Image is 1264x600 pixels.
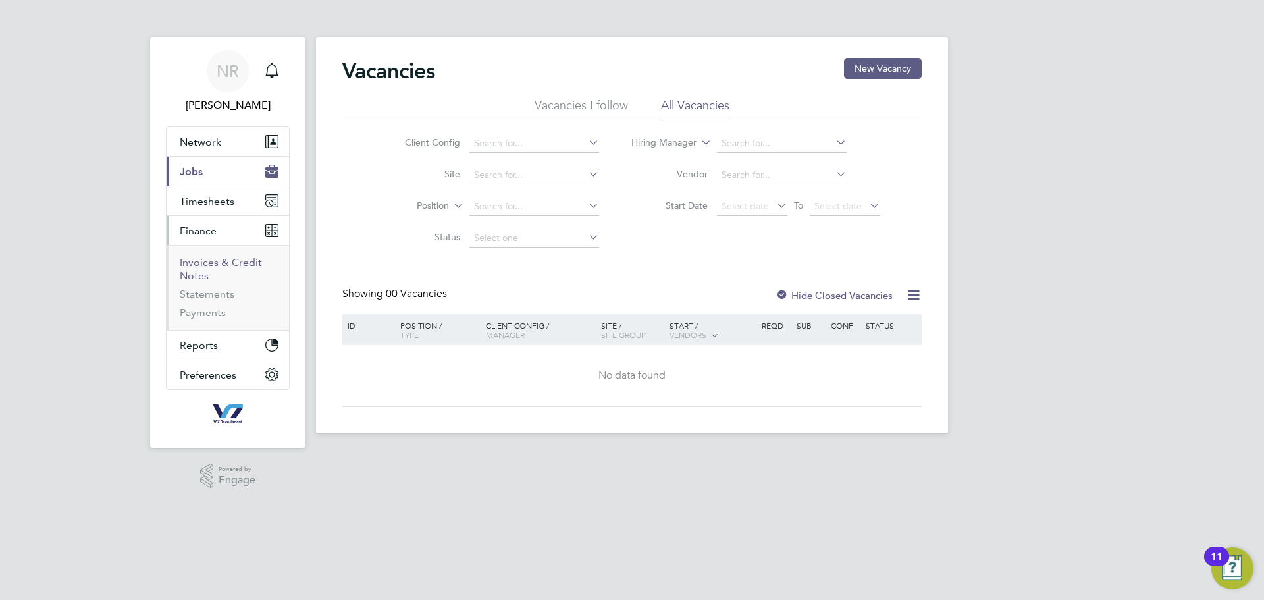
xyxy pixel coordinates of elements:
label: Client Config [384,136,460,148]
a: Invoices & Credit Notes [180,256,262,282]
div: Showing [342,287,450,301]
span: Network [180,136,221,148]
div: 11 [1211,557,1223,574]
li: All Vacancies [661,97,729,121]
button: Reports [167,331,289,360]
span: Engage [219,475,255,486]
div: Site / [598,314,667,346]
input: Search for... [469,166,599,184]
input: Select one [469,229,599,248]
div: Sub [793,314,828,337]
input: Search for... [469,198,599,216]
span: Timesheets [180,195,234,207]
div: Reqd [758,314,793,337]
span: Select date [814,200,862,212]
span: To [790,197,807,214]
span: Preferences [180,369,236,381]
label: Start Date [632,200,708,211]
input: Search for... [469,134,599,153]
h2: Vacancies [342,58,435,84]
div: Client Config / [483,314,598,346]
button: New Vacancy [844,58,922,79]
span: NR [217,63,239,80]
span: Powered by [219,464,255,475]
a: NR[PERSON_NAME] [166,50,290,113]
span: Site Group [601,329,646,340]
div: Position / [390,314,483,346]
span: Vendors [670,329,706,340]
div: No data found [344,369,920,383]
div: ID [344,314,390,337]
li: Vacancies I follow [535,97,628,121]
img: v7recruitment-logo-retina.png [207,403,248,424]
div: Finance [167,245,289,330]
input: Search for... [717,134,847,153]
label: Status [384,231,460,243]
button: Finance [167,216,289,245]
div: Conf [828,314,862,337]
label: Hiring Manager [621,136,697,150]
label: Hide Closed Vacancies [776,289,893,302]
span: Finance [180,225,217,237]
button: Jobs [167,157,289,186]
label: Vendor [632,168,708,180]
span: Natasha Raso [166,97,290,113]
button: Network [167,127,289,156]
a: Powered byEngage [200,464,256,489]
button: Open Resource Center, 11 new notifications [1211,547,1253,589]
a: Statements [180,288,234,300]
div: Status [862,314,920,337]
input: Search for... [717,166,847,184]
label: Position [373,200,449,213]
a: Go to home page [166,403,290,424]
span: 00 Vacancies [386,287,447,300]
span: Jobs [180,165,203,178]
button: Timesheets [167,186,289,215]
label: Site [384,168,460,180]
span: Type [400,329,419,340]
span: Select date [722,200,769,212]
span: Manager [486,329,525,340]
nav: Main navigation [150,37,305,448]
div: Start / [666,314,758,347]
button: Preferences [167,360,289,389]
a: Payments [180,306,226,319]
span: Reports [180,339,218,352]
